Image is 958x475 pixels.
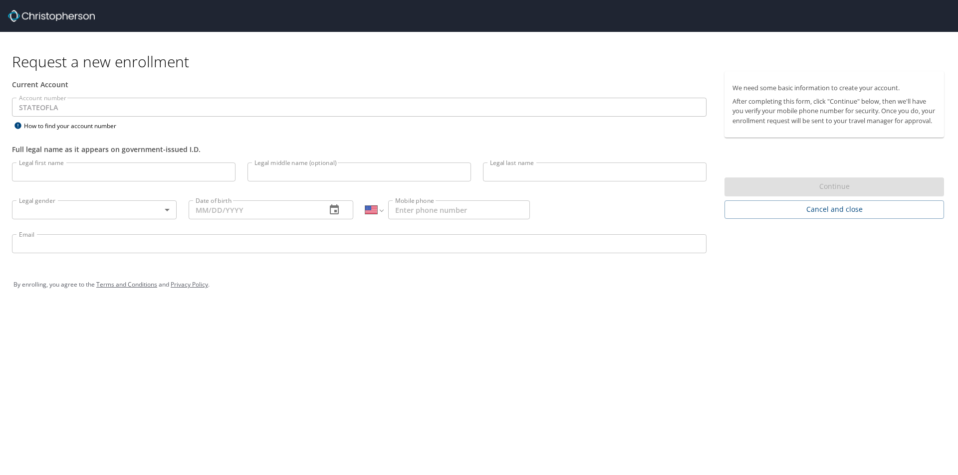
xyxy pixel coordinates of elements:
input: MM/DD/YYYY [189,200,318,219]
div: By enrolling, you agree to the and . [13,272,945,297]
div: How to find your account number [12,120,137,132]
div: Current Account [12,79,707,90]
a: Terms and Conditions [96,280,157,289]
p: We need some basic information to create your account. [732,83,936,93]
div: Full legal name as it appears on government-issued I.D. [12,144,707,155]
h1: Request a new enrollment [12,52,952,71]
a: Privacy Policy [171,280,208,289]
input: Enter phone number [388,200,530,219]
div: ​ [12,200,177,219]
button: Cancel and close [724,200,944,219]
img: cbt logo [8,10,95,22]
p: After completing this form, click "Continue" below, then we'll have you verify your mobile phone ... [732,97,936,126]
span: Cancel and close [732,203,936,216]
